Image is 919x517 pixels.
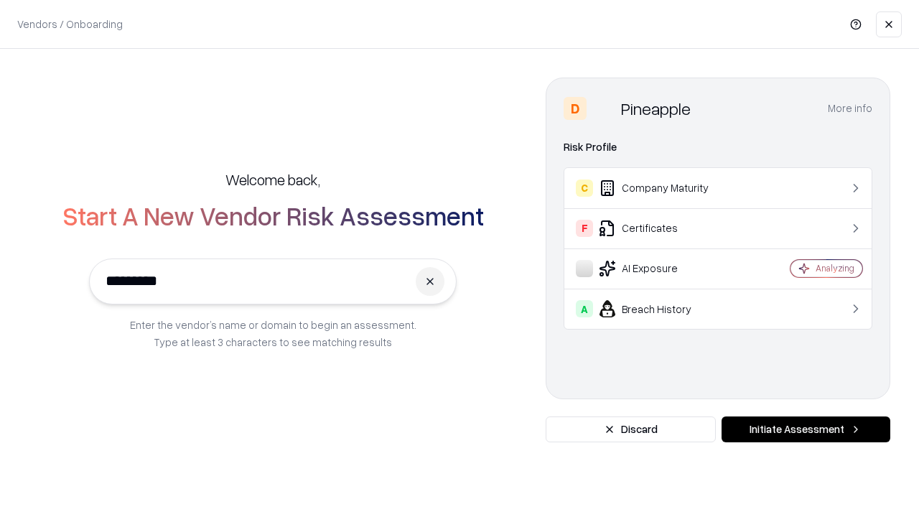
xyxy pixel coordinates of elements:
[564,139,872,156] div: Risk Profile
[576,180,747,197] div: Company Maturity
[722,416,890,442] button: Initiate Assessment
[130,316,416,350] p: Enter the vendor’s name or domain to begin an assessment. Type at least 3 characters to see match...
[546,416,716,442] button: Discard
[576,220,747,237] div: Certificates
[576,180,593,197] div: C
[592,97,615,120] img: Pineapple
[621,97,691,120] div: Pineapple
[816,262,854,274] div: Analyzing
[225,169,320,190] h5: Welcome back,
[576,300,593,317] div: A
[17,17,123,32] p: Vendors / Onboarding
[576,300,747,317] div: Breach History
[564,97,587,120] div: D
[62,201,484,230] h2: Start A New Vendor Risk Assessment
[576,260,747,277] div: AI Exposure
[576,220,593,237] div: F
[828,96,872,121] button: More info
